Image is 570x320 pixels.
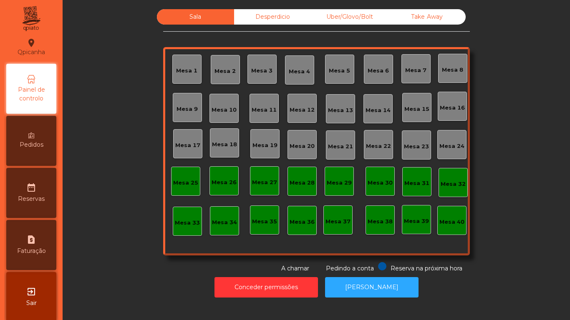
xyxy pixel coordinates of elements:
[26,299,37,307] span: Sair
[290,179,315,187] div: Mesa 28
[281,265,309,272] span: A chamar
[157,9,234,25] div: Sala
[441,180,466,188] div: Mesa 32
[290,218,315,226] div: Mesa 36
[212,178,237,187] div: Mesa 26
[175,141,200,150] div: Mesa 17
[17,247,46,255] span: Faturação
[326,265,374,272] span: Pedindo a conta
[252,178,277,187] div: Mesa 27
[175,219,200,227] div: Mesa 33
[328,142,353,151] div: Mesa 21
[404,179,429,187] div: Mesa 31
[329,67,350,75] div: Mesa 5
[289,67,310,76] div: Mesa 4
[26,38,36,48] i: location_on
[368,217,393,226] div: Mesa 38
[177,105,198,113] div: Mesa 9
[26,235,36,245] i: request_page
[439,218,464,226] div: Mesa 40
[212,140,237,149] div: Mesa 18
[368,179,393,187] div: Mesa 30
[21,4,41,33] img: qpiato
[325,217,351,226] div: Mesa 37
[212,218,237,227] div: Mesa 34
[234,9,311,25] div: Desperdicio
[18,195,45,203] span: Reservas
[252,106,277,114] div: Mesa 11
[311,9,388,25] div: Uber/Glovo/Bolt
[442,66,463,74] div: Mesa 8
[8,85,54,103] span: Painel de controlo
[405,66,426,75] div: Mesa 7
[325,277,419,297] button: [PERSON_NAME]
[439,142,464,150] div: Mesa 24
[328,106,353,115] div: Mesa 13
[18,37,45,57] div: Qpicanha
[290,106,315,114] div: Mesa 12
[388,9,466,25] div: Take Away
[212,106,237,114] div: Mesa 10
[404,142,429,151] div: Mesa 23
[20,140,43,149] span: Pedidos
[252,217,277,226] div: Mesa 35
[368,67,389,75] div: Mesa 6
[290,142,315,150] div: Mesa 20
[26,287,36,297] i: exit_to_app
[327,179,352,187] div: Mesa 29
[214,67,236,75] div: Mesa 2
[366,106,391,115] div: Mesa 14
[391,265,462,272] span: Reserva na próxima hora
[26,182,36,192] i: date_range
[173,179,198,187] div: Mesa 25
[404,217,429,225] div: Mesa 39
[176,67,197,75] div: Mesa 1
[366,142,391,150] div: Mesa 22
[251,67,272,75] div: Mesa 3
[252,141,277,150] div: Mesa 19
[214,277,318,297] button: Conceder permissões
[440,104,465,112] div: Mesa 16
[404,105,429,113] div: Mesa 15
